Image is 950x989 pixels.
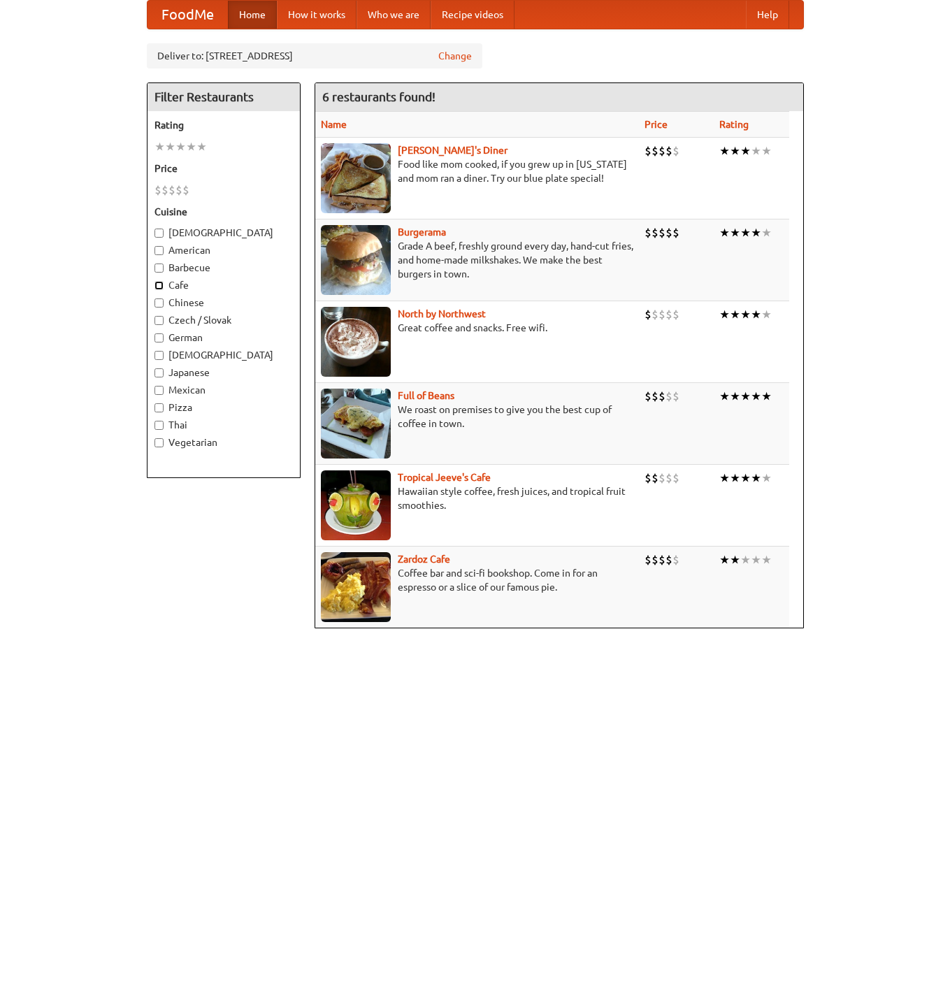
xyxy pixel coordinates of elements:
[321,225,391,295] img: burgerama.jpg
[321,119,347,130] a: Name
[719,143,730,159] li: ★
[751,225,761,240] li: ★
[751,307,761,322] li: ★
[398,472,491,483] a: Tropical Jeeve's Cafe
[398,390,454,401] a: Full of Beans
[652,470,658,486] li: $
[154,296,293,310] label: Chinese
[672,552,679,568] li: $
[321,307,391,377] img: north.jpg
[154,161,293,175] h5: Price
[431,1,514,29] a: Recipe videos
[730,307,740,322] li: ★
[398,226,446,238] b: Burgerama
[665,389,672,404] li: $
[665,225,672,240] li: $
[154,313,293,327] label: Czech / Slovak
[740,389,751,404] li: ★
[147,83,300,111] h4: Filter Restaurants
[147,43,482,68] div: Deliver to: [STREET_ADDRESS]
[154,205,293,219] h5: Cuisine
[740,225,751,240] li: ★
[154,264,164,273] input: Barbecue
[761,225,772,240] li: ★
[154,400,293,414] label: Pizza
[730,225,740,240] li: ★
[672,143,679,159] li: $
[740,470,751,486] li: ★
[645,143,652,159] li: $
[154,386,164,395] input: Mexican
[147,1,228,29] a: FoodMe
[719,470,730,486] li: ★
[751,470,761,486] li: ★
[154,333,164,342] input: German
[730,470,740,486] li: ★
[398,145,508,156] a: [PERSON_NAME]'s Diner
[645,552,652,568] li: $
[751,552,761,568] li: ★
[154,118,293,132] h5: Rating
[730,552,740,568] li: ★
[154,418,293,432] label: Thai
[154,278,293,292] label: Cafe
[322,90,436,103] ng-pluralize: 6 restaurants found!
[175,182,182,198] li: $
[719,225,730,240] li: ★
[154,435,293,449] label: Vegetarian
[665,307,672,322] li: $
[645,307,652,322] li: $
[154,331,293,345] label: German
[398,554,450,565] a: Zardoz Cafe
[652,143,658,159] li: $
[719,119,749,130] a: Rating
[761,143,772,159] li: ★
[196,139,207,154] li: ★
[398,308,486,319] a: North by Northwest
[645,470,652,486] li: $
[658,307,665,322] li: $
[168,182,175,198] li: $
[730,143,740,159] li: ★
[165,139,175,154] li: ★
[154,139,165,154] li: ★
[161,182,168,198] li: $
[719,552,730,568] li: ★
[321,403,633,431] p: We roast on premises to give you the best cup of coffee in town.
[321,566,633,594] p: Coffee bar and sci-fi bookshop. Come in for an espresso or a slice of our famous pie.
[321,143,391,213] img: sallys.jpg
[751,389,761,404] li: ★
[672,389,679,404] li: $
[321,239,633,281] p: Grade A beef, freshly ground every day, hand-cut fries, and home-made milkshakes. We make the bes...
[154,366,293,380] label: Japanese
[652,225,658,240] li: $
[154,298,164,308] input: Chinese
[277,1,357,29] a: How it works
[438,49,472,63] a: Change
[154,316,164,325] input: Czech / Slovak
[154,182,161,198] li: $
[761,389,772,404] li: ★
[658,143,665,159] li: $
[740,143,751,159] li: ★
[154,351,164,360] input: [DEMOGRAPHIC_DATA]
[645,389,652,404] li: $
[228,1,277,29] a: Home
[652,389,658,404] li: $
[658,470,665,486] li: $
[665,552,672,568] li: $
[761,552,772,568] li: ★
[665,470,672,486] li: $
[652,307,658,322] li: $
[761,470,772,486] li: ★
[154,421,164,430] input: Thai
[658,389,665,404] li: $
[321,484,633,512] p: Hawaiian style coffee, fresh juices, and tropical fruit smoothies.
[740,307,751,322] li: ★
[154,229,164,238] input: [DEMOGRAPHIC_DATA]
[751,143,761,159] li: ★
[658,552,665,568] li: $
